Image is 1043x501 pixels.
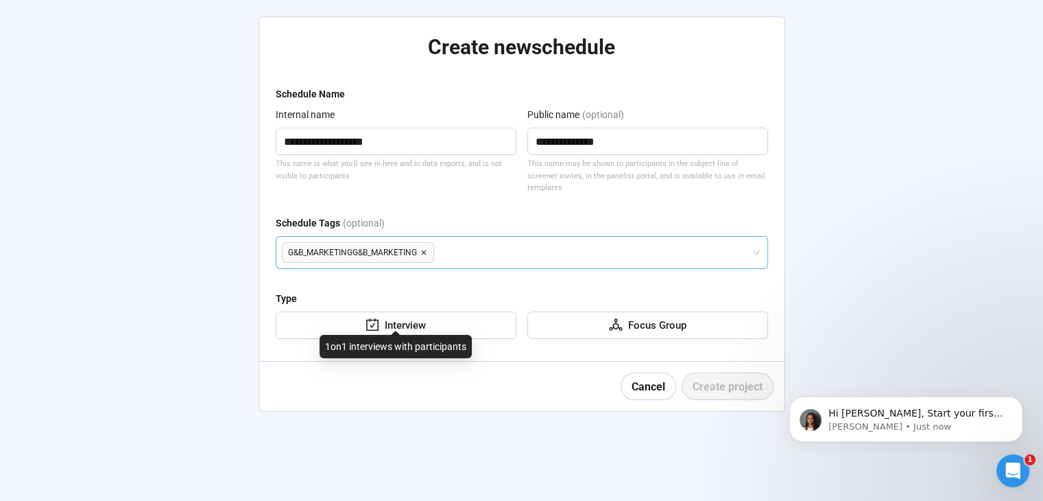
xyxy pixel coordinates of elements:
[582,107,624,128] div: (optional)
[609,318,623,331] span: deployment-unit
[1024,454,1035,465] span: 1
[379,318,426,334] div: Interview
[996,454,1029,487] iframe: Intercom live chat
[276,291,297,306] div: Type
[276,158,516,182] div: This name is what you'll see in here and in data exports, and is not visible to participants
[320,335,472,358] div: 1on1 interviews with participants
[276,215,340,231] div: Schedule Tags
[621,373,676,400] button: Cancel
[527,158,768,194] div: This name may be shown to participants in the subject line of screener invites, in the panelist p...
[365,318,379,331] span: carry-out
[623,318,686,334] div: Focus Group
[276,34,768,60] h2: Create new schedule
[288,246,417,259] span: G&B_MARKETINGG&B_MARKETING
[276,86,345,102] div: Schedule Name
[769,368,1043,464] iframe: Intercom notifications message
[632,378,665,395] span: Cancel
[343,215,385,236] div: (optional)
[682,373,774,400] button: Create project
[276,107,335,122] div: Internal name
[527,107,579,122] div: Public name
[693,378,763,395] span: Create project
